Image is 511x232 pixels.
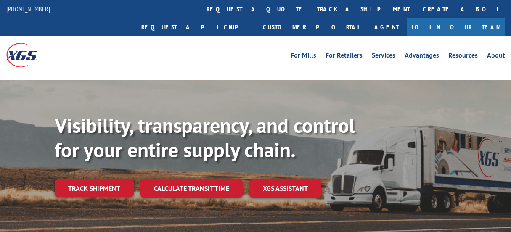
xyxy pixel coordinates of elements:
a: About [487,52,505,61]
a: Resources [448,52,478,61]
a: Request a pickup [135,18,257,36]
a: Calculate transit time [140,179,243,198]
a: [PHONE_NUMBER] [6,5,50,13]
a: Agent [366,18,407,36]
a: Advantages [405,52,439,61]
a: XGS ASSISTANT [249,179,321,198]
a: Join Our Team [407,18,505,36]
a: Track shipment [55,179,134,197]
b: Visibility, transparency, and control for your entire supply chain. [55,112,355,163]
a: For Retailers [326,52,363,61]
a: Services [372,52,395,61]
a: For Mills [291,52,316,61]
a: Customer Portal [257,18,366,36]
